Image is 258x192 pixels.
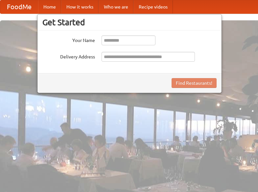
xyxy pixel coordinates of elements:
[133,0,173,13] a: Recipe videos
[99,0,133,13] a: Who we are
[42,52,95,60] label: Delivery Address
[172,78,217,88] button: Find Restaurants!
[0,0,38,13] a: FoodMe
[38,0,61,13] a: Home
[42,35,95,44] label: Your Name
[42,17,217,27] h3: Get Started
[61,0,99,13] a: How it works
